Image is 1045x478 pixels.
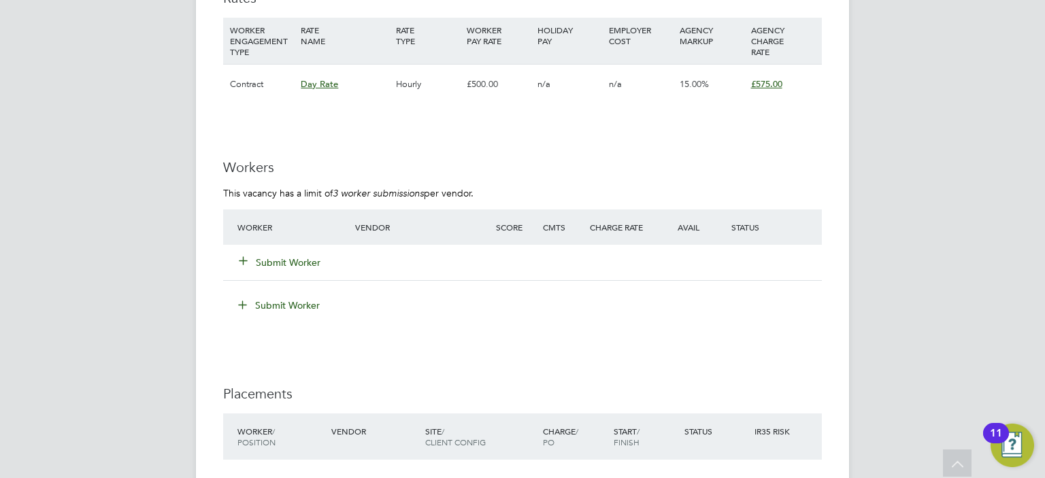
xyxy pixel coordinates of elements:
[537,78,550,90] span: n/a
[237,426,276,447] span: / Position
[990,433,1002,451] div: 11
[234,419,328,454] div: Worker
[676,18,747,53] div: AGENCY MARKUP
[227,18,297,64] div: WORKER ENGAGEMENT TYPE
[751,78,782,90] span: £575.00
[543,426,578,447] span: / PO
[614,426,640,447] span: / Finish
[239,256,321,269] button: Submit Worker
[223,187,822,199] p: This vacancy has a limit of per vendor.
[728,215,822,239] div: Status
[227,65,297,104] div: Contract
[223,158,822,176] h3: Workers
[493,215,540,239] div: Score
[751,419,798,443] div: IR35 Risk
[606,18,676,53] div: EMPLOYER COST
[586,215,657,239] div: Charge Rate
[609,78,622,90] span: n/a
[680,78,709,90] span: 15.00%
[333,187,424,199] em: 3 worker submissions
[610,419,681,454] div: Start
[991,424,1034,467] button: Open Resource Center, 11 new notifications
[540,419,610,454] div: Charge
[657,215,728,239] div: Avail
[463,65,534,104] div: £500.00
[463,18,534,53] div: WORKER PAY RATE
[297,18,392,53] div: RATE NAME
[328,419,422,443] div: Vendor
[234,215,352,239] div: Worker
[422,419,540,454] div: Site
[352,215,493,239] div: Vendor
[681,419,752,443] div: Status
[301,78,338,90] span: Day Rate
[223,385,822,403] h3: Placements
[425,426,486,447] span: / Client Config
[748,18,818,64] div: AGENCY CHARGE RATE
[534,18,605,53] div: HOLIDAY PAY
[393,18,463,53] div: RATE TYPE
[393,65,463,104] div: Hourly
[540,215,586,239] div: Cmts
[229,294,331,316] button: Submit Worker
